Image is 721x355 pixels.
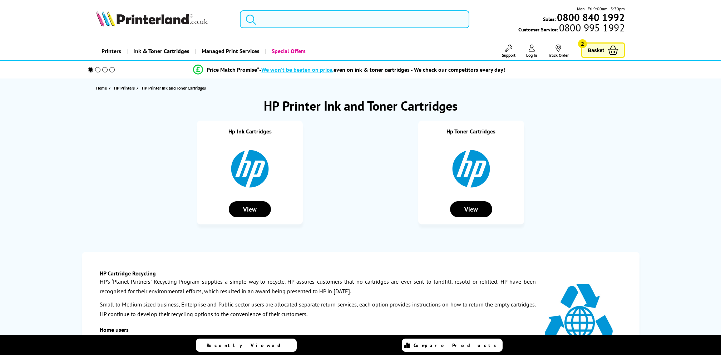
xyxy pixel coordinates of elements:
div: View [450,201,492,217]
span: We won’t be beaten on price, [261,66,334,73]
a: Recently Viewed [196,339,297,352]
h1: HP Printer Ink and Toner Cartridges [82,97,639,114]
a: View [229,206,271,213]
span: 0800 995 1992 [558,24,625,31]
h3: Home users [100,326,622,333]
a: Track Order [548,45,569,58]
a: Special Offers [265,42,311,60]
a: HP Printers [114,84,137,92]
a: Hp Toner Cartridges [446,128,495,135]
a: Printerland Logo [96,11,231,28]
a: Log In [526,45,537,58]
span: Basket [588,45,604,55]
span: HP Printers [114,84,135,92]
a: Support [502,45,515,58]
span: Sales: [543,16,556,22]
div: View [229,201,271,217]
span: Compare Products [414,342,500,349]
span: Recently Viewed [207,342,288,349]
span: Price Match Promise* [207,66,259,73]
p: HP’s ‘Planet Partners’ Recycling Program supplies a simple way to recycle. HP assures customers t... [100,277,622,296]
span: Support [502,52,515,58]
a: Managed Print Services [195,42,265,60]
span: Mon - Fri 9:00am - 5:30pm [577,5,625,12]
a: Hp Ink Cartridges [228,128,272,135]
a: Compare Products [402,339,503,352]
p: Small to Medium sized business, Enterprise and Public-sector users are allocated separate return ... [100,300,622,319]
img: Printerland Logo [96,11,208,26]
a: Basket 2 [581,42,625,58]
img: Hp Ink Cartridges [223,142,277,196]
img: Hp Toner Cartridges [444,142,498,196]
span: HP Printer Ink and Toner Cartridges [142,85,206,91]
li: modal_Promise [78,64,621,76]
span: Customer Service: [518,24,625,33]
h3: HP Cartridge Recycling [100,270,622,277]
span: Ink & Toner Cartridges [133,42,189,60]
a: View [450,206,492,213]
span: Log In [526,52,537,58]
a: 0800 840 1992 [556,14,625,21]
p: The Consumer and Home Office option allows a simple pre-paid return process. A maximum of 4 toner... [100,333,622,353]
a: Home [96,84,109,92]
span: 2 [578,39,587,48]
a: Ink & Toner Cartridges [127,42,195,60]
a: Printers [96,42,127,60]
div: - even on ink & toner cartridges - We check our competitors every day! [259,66,505,73]
b: 0800 840 1992 [557,11,625,24]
